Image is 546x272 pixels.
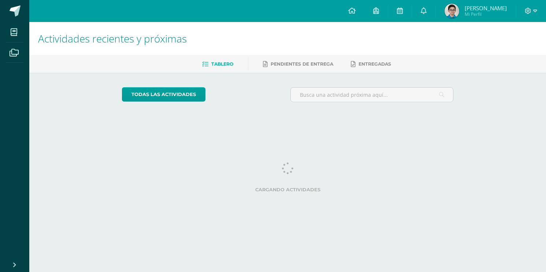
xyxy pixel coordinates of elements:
a: Entregadas [351,58,391,70]
img: 5be8c02892cdc226414afe1279936e7d.png [445,4,459,18]
a: Pendientes de entrega [263,58,333,70]
label: Cargando actividades [122,187,453,192]
span: Mi Perfil [465,11,507,17]
span: Pendientes de entrega [271,61,333,67]
a: todas las Actividades [122,87,205,102]
span: Tablero [211,61,233,67]
a: Tablero [202,58,233,70]
span: Entregadas [359,61,391,67]
input: Busca una actividad próxima aquí... [291,88,453,102]
span: [PERSON_NAME] [465,4,507,12]
span: Actividades recientes y próximas [38,32,187,45]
